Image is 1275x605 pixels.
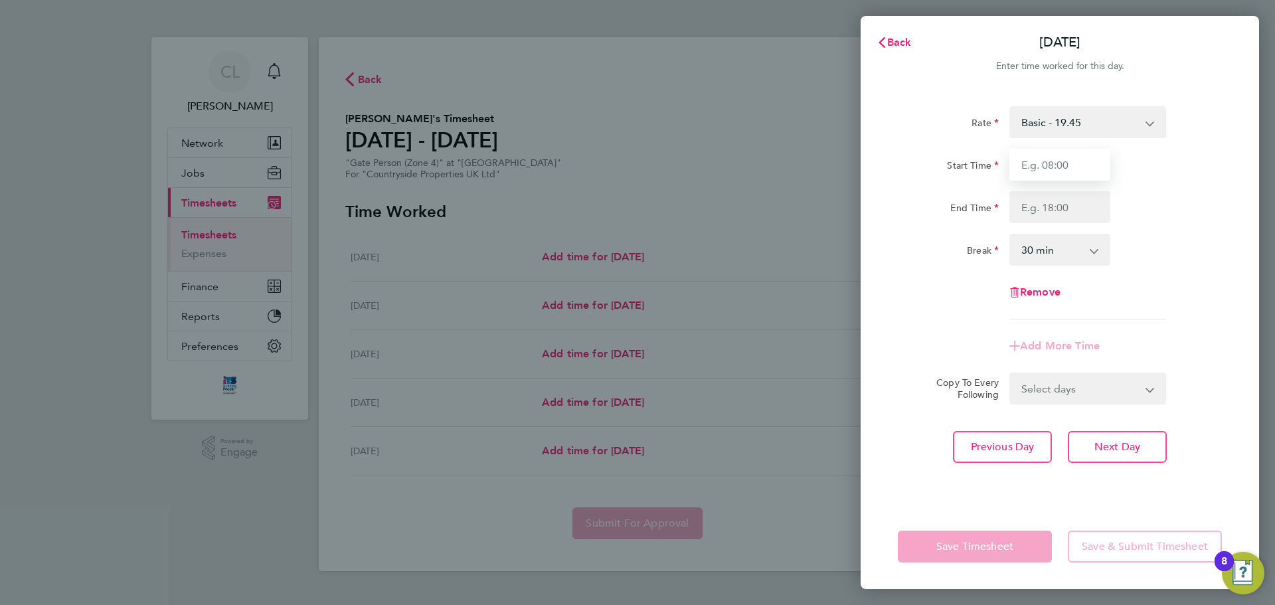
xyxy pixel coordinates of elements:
[861,58,1259,74] div: Enter time worked for this day.
[1094,440,1140,454] span: Next Day
[972,117,999,133] label: Rate
[1009,287,1061,298] button: Remove
[1222,552,1264,594] button: Open Resource Center, 8 new notifications
[971,440,1035,454] span: Previous Day
[1039,33,1080,52] p: [DATE]
[863,29,925,56] button: Back
[1009,191,1110,223] input: E.g. 18:00
[967,244,999,260] label: Break
[950,202,999,218] label: End Time
[1221,561,1227,578] div: 8
[953,431,1052,463] button: Previous Day
[947,159,999,175] label: Start Time
[1068,431,1167,463] button: Next Day
[1009,149,1110,181] input: E.g. 08:00
[887,36,912,48] span: Back
[1020,286,1061,298] span: Remove
[926,377,999,400] label: Copy To Every Following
